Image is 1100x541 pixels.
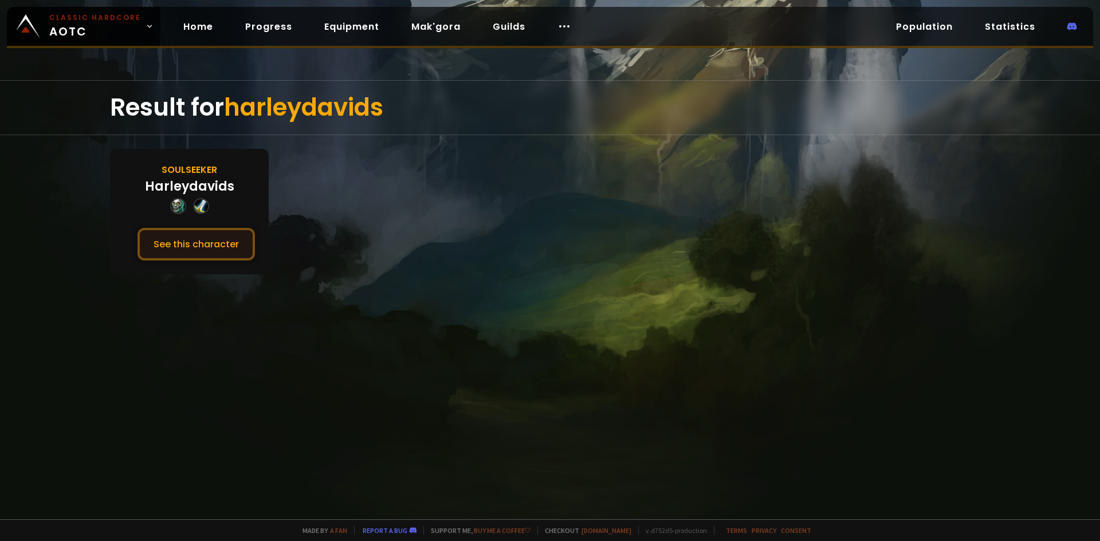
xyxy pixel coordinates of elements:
[174,15,222,38] a: Home
[726,526,747,535] a: Terms
[638,526,707,535] span: v. d752d5 - production
[224,90,383,124] span: harleydavids
[137,228,255,260] button: See this character
[537,526,631,535] span: Checkout
[330,526,347,535] a: a fan
[162,163,217,177] div: Soulseeker
[110,81,990,135] div: Result for
[236,15,301,38] a: Progress
[474,526,531,535] a: Buy me a coffee
[296,526,347,535] span: Made by
[887,15,962,38] a: Population
[363,526,407,535] a: Report a bug
[484,15,535,38] a: Guilds
[781,526,811,535] a: Consent
[423,526,531,535] span: Support me,
[7,7,160,46] a: Classic HardcoreAOTC
[976,15,1044,38] a: Statistics
[49,13,141,40] span: AOTC
[752,526,776,535] a: Privacy
[49,13,141,23] small: Classic Hardcore
[402,15,470,38] a: Mak'gora
[145,177,234,196] div: Harleydavids
[315,15,388,38] a: Equipment
[582,526,631,535] a: [DOMAIN_NAME]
